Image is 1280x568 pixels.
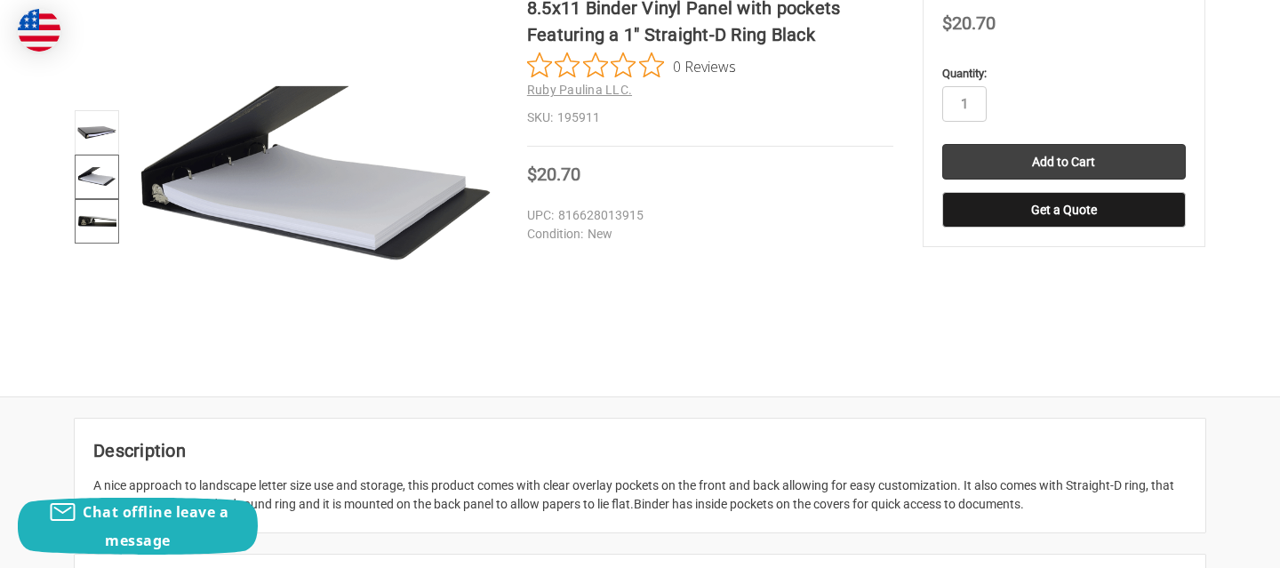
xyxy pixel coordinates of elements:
[18,9,60,52] img: duty and tax information for United States
[942,65,1186,83] label: Quantity:
[93,476,1187,514] div: A nice approach to landscape letter size use and storage, this product comes with clear overlay p...
[527,225,885,244] dd: New
[527,52,736,79] button: Rated 0 out of 5 stars from 0 reviews. Jump to reviews.
[942,144,1186,180] input: Add to Cart
[1133,520,1280,568] iframe: Google Customer Reviews
[527,225,583,244] dt: Condition:
[77,202,116,241] img: 8.5x11 Binder - Vinyl - Black (197911)
[527,206,554,225] dt: UPC:
[673,52,736,79] span: 0 Reviews
[527,206,885,225] dd: 816628013915
[77,113,116,152] img: 8.5x11 Binder Vinyl Panel with pockets Featuring a 1" Straight-D Ring Black
[18,498,258,555] button: Chat offline leave a message
[527,83,632,97] a: Ruby Paulina LLC.
[527,108,893,127] dd: 195911
[527,164,580,185] span: $20.70
[77,157,116,196] img: 8.5x11 Binder Vinyl Panel with pockets Featuring a 1" Straight-D Ring Black
[942,192,1186,228] button: Get a Quote
[942,12,996,34] span: $20.70
[93,437,1187,464] h2: Description
[83,502,228,550] span: Chat offline leave a message
[527,108,553,127] dt: SKU:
